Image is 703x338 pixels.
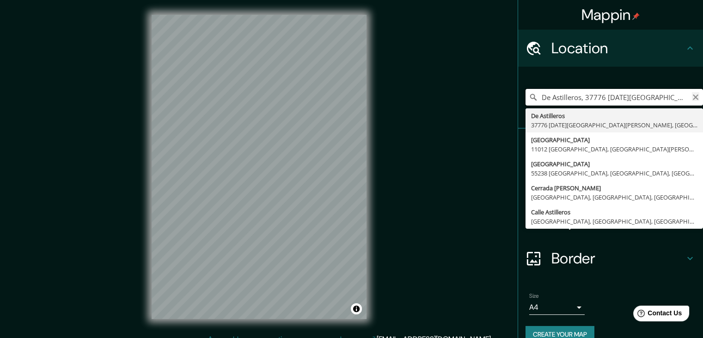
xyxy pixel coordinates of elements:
[531,159,697,169] div: [GEOGRAPHIC_DATA]
[518,203,703,240] div: Layout
[518,129,703,166] div: Pins
[351,303,362,314] button: Toggle attribution
[531,120,697,130] div: 37776 [DATE][GEOGRAPHIC_DATA][PERSON_NAME], [GEOGRAPHIC_DATA], [GEOGRAPHIC_DATA]
[531,135,697,144] div: [GEOGRAPHIC_DATA]
[531,217,697,226] div: [GEOGRAPHIC_DATA], [GEOGRAPHIC_DATA], [GEOGRAPHIC_DATA]
[529,292,539,300] label: Size
[692,92,699,101] button: Clear
[581,6,640,24] h4: Mappin
[531,193,697,202] div: [GEOGRAPHIC_DATA], [GEOGRAPHIC_DATA], [GEOGRAPHIC_DATA]
[531,111,697,120] div: De Astilleros
[632,13,640,20] img: pin-icon.png
[531,183,697,193] div: Cerrada [PERSON_NAME]
[551,39,685,57] h4: Location
[529,300,585,315] div: A4
[518,30,703,67] div: Location
[551,249,685,268] h4: Border
[531,144,697,154] div: 11012 [GEOGRAPHIC_DATA], [GEOGRAPHIC_DATA][PERSON_NAME], [GEOGRAPHIC_DATA]
[531,169,697,178] div: 55238 [GEOGRAPHIC_DATA], [GEOGRAPHIC_DATA], [GEOGRAPHIC_DATA]
[551,212,685,231] h4: Layout
[518,166,703,203] div: Style
[152,15,367,319] canvas: Map
[526,89,703,106] input: Pick your city or area
[518,240,703,277] div: Border
[621,302,693,328] iframe: Help widget launcher
[531,207,697,217] div: Calle Astilleros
